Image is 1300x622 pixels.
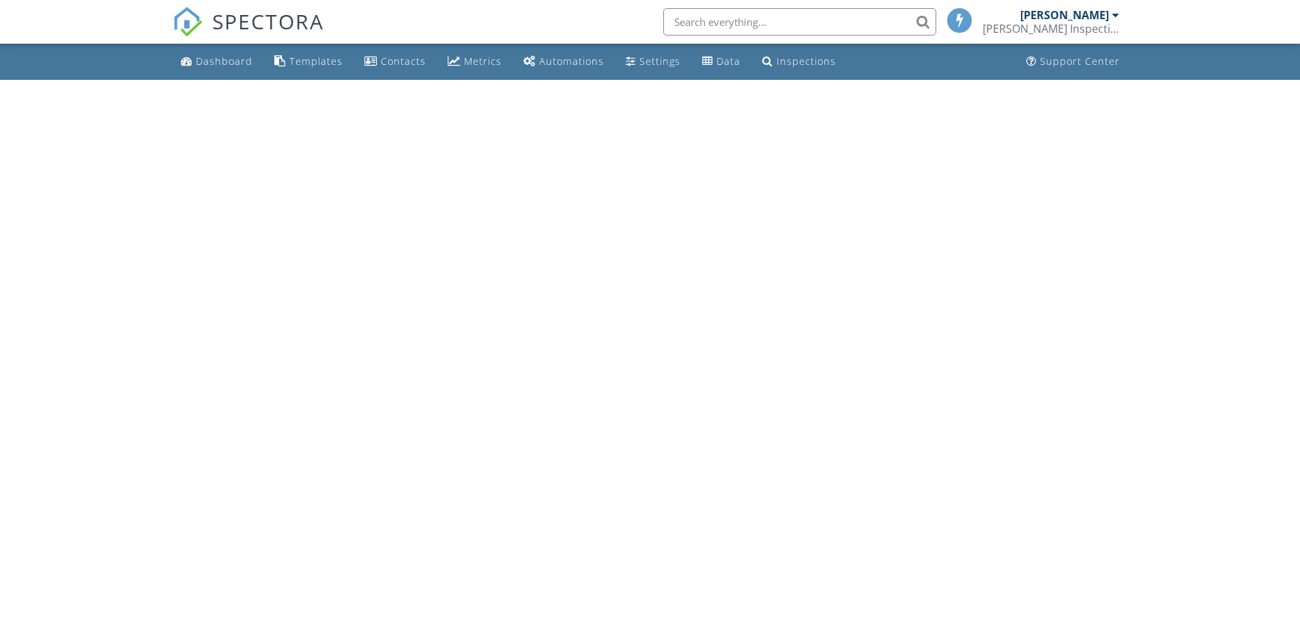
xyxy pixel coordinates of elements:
[717,55,740,68] div: Data
[983,22,1119,36] div: Wildman Inspections LLC
[289,55,343,68] div: Templates
[1040,55,1120,68] div: Support Center
[381,55,426,68] div: Contacts
[663,8,936,36] input: Search everything...
[173,7,203,37] img: The Best Home Inspection Software - Spectora
[639,55,680,68] div: Settings
[173,18,324,47] a: SPECTORA
[359,49,431,74] a: Contacts
[442,49,507,74] a: Metrics
[1021,49,1125,74] a: Support Center
[1020,8,1109,22] div: [PERSON_NAME]
[196,55,252,68] div: Dashboard
[697,49,746,74] a: Data
[269,49,348,74] a: Templates
[620,49,686,74] a: Settings
[757,49,841,74] a: Inspections
[175,49,258,74] a: Dashboard
[539,55,604,68] div: Automations
[212,7,324,36] span: SPECTORA
[518,49,609,74] a: Automations (Basic)
[777,55,836,68] div: Inspections
[464,55,502,68] div: Metrics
